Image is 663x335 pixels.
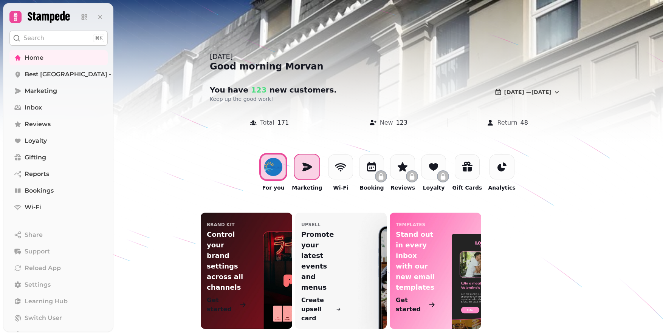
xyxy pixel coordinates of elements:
div: Good morning Morvan [210,60,567,73]
p: Get started [207,296,238,314]
a: upsellPromote your latest events and menusCreate upsell card [295,213,387,329]
a: Loyalty [9,133,108,148]
a: Learning Hub [9,294,108,309]
img: M H [264,158,282,176]
div: [DATE] [210,51,567,62]
span: Reload App [25,264,61,273]
span: Settings [25,280,51,289]
p: Analytics [488,184,515,191]
a: Marketing [9,83,108,99]
a: templatesStand out in every inbox with our new email templatesGet started [390,213,481,329]
a: Home [9,50,108,65]
span: Bookings [25,186,54,195]
span: Reports [25,170,49,179]
span: 123 [248,85,267,94]
p: Get started [396,296,427,314]
span: Inbox [25,103,42,112]
a: Brand KitControl your brand settings across all channelsGet started [201,213,292,329]
span: [DATE] — [DATE] [504,90,551,95]
p: Loyalty [423,184,445,191]
p: Booking [359,184,384,191]
a: Best [GEOGRAPHIC_DATA] - 83745 [9,67,108,82]
a: Reports [9,167,108,182]
a: Wi-Fi [9,200,108,215]
span: Reviews [25,120,51,129]
a: Bookings [9,183,108,198]
span: Home [25,53,43,62]
span: Learning Hub [25,297,68,306]
p: Stand out in every inbox with our new email templates [396,229,435,293]
a: Reviews [9,117,108,132]
span: Wi-Fi [25,203,41,212]
p: templates [396,222,425,228]
p: upsell [301,222,321,228]
span: Support [25,247,50,256]
button: Switch User [9,310,108,326]
button: Search⌘K [9,31,108,46]
button: Share [9,227,108,242]
p: Search [23,34,44,43]
span: Marketing [25,86,57,96]
a: Inbox [9,100,108,115]
p: Reviews [390,184,415,191]
p: Gift Cards [452,184,482,191]
h2: You have new customer s . [210,85,355,95]
p: Brand Kit [207,222,235,228]
p: Marketing [292,184,322,191]
button: [DATE] —[DATE] [488,85,567,100]
p: Create upsell card [301,296,335,323]
span: Loyalty [25,136,47,145]
button: Reload App [9,261,108,276]
p: Promote your latest events and menus [301,229,341,293]
a: Gifting [9,150,108,165]
span: Switch User [25,313,62,323]
span: Share [25,230,43,239]
p: Keep up the good work! [210,95,403,103]
p: Control your brand settings across all channels [207,229,246,293]
button: Support [9,244,108,259]
p: For you [262,184,285,191]
p: Wi-Fi [333,184,348,191]
span: Gifting [25,153,46,162]
span: Best [GEOGRAPHIC_DATA] - 83745 [25,70,131,79]
a: Settings [9,277,108,292]
div: ⌘K [93,34,104,42]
